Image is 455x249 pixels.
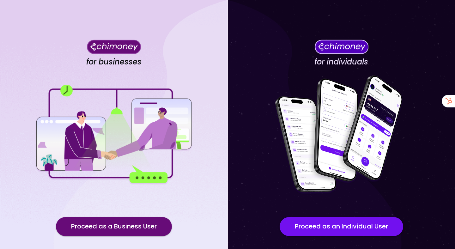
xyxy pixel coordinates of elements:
[314,57,368,67] h4: for individuals
[35,85,193,185] img: for businesses
[262,72,420,198] img: for individuals
[314,39,368,54] img: Chimoney for individuals
[56,217,172,236] button: Proceed as a Business User
[86,57,142,67] h4: for businesses
[280,217,403,236] button: Proceed as an Individual User
[87,39,141,54] img: Chimoney for businesses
